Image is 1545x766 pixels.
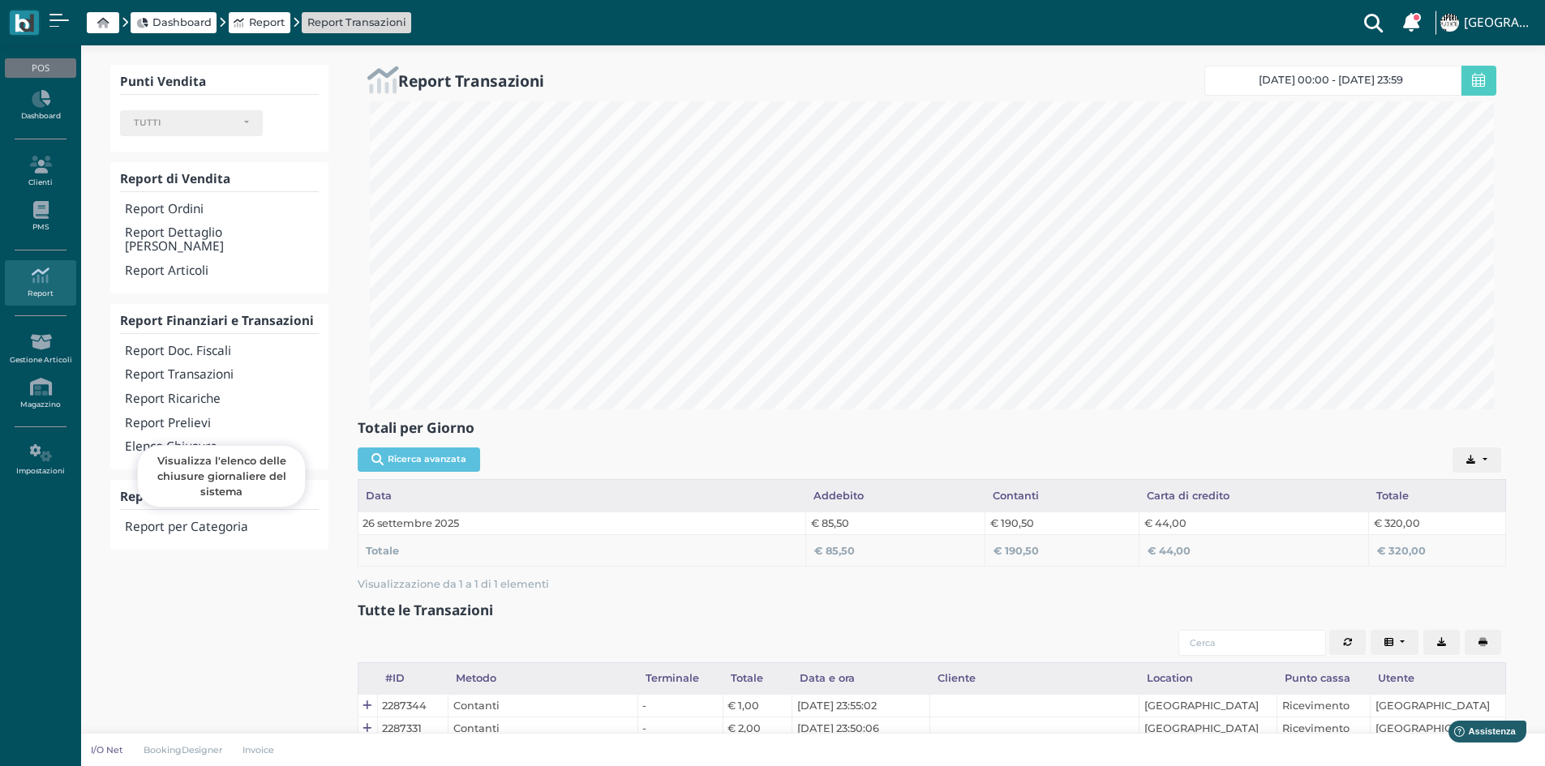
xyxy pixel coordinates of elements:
[358,573,549,595] span: Visualizzazione da 1 a 1 di 1 elementi
[125,520,318,534] h4: Report per Categoria
[1178,630,1326,656] input: Cerca
[792,663,930,694] div: Data e ora
[792,717,930,740] td: [DATE] 23:50:06
[358,511,805,534] td: 26 settembre 2025
[929,663,1139,694] div: Cliente
[120,170,230,187] b: Report di Vendita
[5,371,75,416] a: Magazzino
[125,226,318,254] h4: Report Dettaglio [PERSON_NAME]
[5,327,75,371] a: Gestione Articoli
[1371,717,1506,740] td: [GEOGRAPHIC_DATA]
[249,15,285,30] span: Report
[120,312,314,329] b: Report Finanziari e Transazioni
[234,15,285,30] a: Report
[806,480,985,511] div: Addebito
[814,543,977,558] div: € 85,50
[136,15,212,30] a: Dashboard
[120,73,206,90] b: Punti Vendita
[358,601,493,619] b: Tutte le Transazioni
[233,743,285,756] a: Invoice
[1277,663,1371,694] div: Punto cassa
[152,15,212,30] span: Dashboard
[1148,543,1361,558] div: € 44,00
[125,417,318,430] h4: Report Prelievi
[15,14,33,32] img: logo
[1139,480,1369,511] div: Carta di credito
[1329,630,1366,656] button: Aggiorna
[377,663,448,694] div: #ID
[377,695,448,717] td: 2287344
[125,344,318,358] h4: Report Doc. Fiscali
[307,15,406,30] a: Report Transazioni
[125,392,318,406] h4: Report Ricariche
[1371,630,1419,656] button: Columns
[366,543,797,558] div: Totale
[5,149,75,194] a: Clienti
[120,488,214,505] b: Report Speciali
[125,440,318,454] h4: Elenco Chiusure
[358,447,480,472] button: Ricerca avanzata
[985,480,1139,511] div: Contanti
[1371,663,1505,694] div: Utente
[1440,14,1458,32] img: ...
[985,511,1139,534] td: € 190,50
[125,264,318,278] h4: Report Articoli
[637,695,723,717] td: -
[1369,511,1506,534] td: € 320,00
[1423,630,1460,656] button: Export
[1139,663,1277,694] div: Location
[377,717,448,740] td: 2287331
[134,118,236,129] div: TUTTI
[637,717,723,740] td: -
[5,438,75,482] a: Impostazioni
[1369,480,1505,511] div: Totale
[1377,543,1498,558] div: € 320,00
[1371,695,1506,717] td: [GEOGRAPHIC_DATA]
[133,743,233,756] a: BookingDesigner
[358,418,474,437] b: Totali per Giorno
[1139,695,1277,717] td: [GEOGRAPHIC_DATA]
[1277,695,1371,717] td: Ricevimento
[48,13,107,25] span: Assistenza
[1438,3,1535,42] a: ... [GEOGRAPHIC_DATA]
[125,203,318,216] h4: Report Ordini
[448,717,637,740] td: Contanti
[1464,16,1535,30] h4: [GEOGRAPHIC_DATA]
[792,695,930,717] td: [DATE] 23:55:02
[723,695,792,717] td: € 1,00
[1139,717,1277,740] td: [GEOGRAPHIC_DATA]
[1259,74,1403,87] span: [DATE] 00:00 - [DATE] 23:59
[448,695,637,717] td: Contanti
[5,83,75,128] a: Dashboard
[806,511,985,534] td: € 85,50
[5,195,75,239] a: PMS
[1139,511,1369,534] td: € 44,00
[448,663,637,694] div: Metodo
[5,260,75,305] a: Report
[91,743,123,756] p: I/O Net
[994,543,1131,558] div: € 190,50
[723,717,792,740] td: € 2,00
[137,445,306,507] div: Visualizza l'elenco delle chiusure giornaliere del sistema
[1430,716,1531,752] iframe: Help widget launcher
[120,110,263,136] button: TUTTI
[723,663,792,694] div: Totale
[358,480,806,511] div: Data
[1277,717,1371,740] td: Ricevimento
[5,58,75,78] div: POS
[637,663,723,694] div: Terminale
[398,72,544,89] h2: Report Transazioni
[1371,630,1424,656] div: Colonne
[1453,447,1501,473] button: Export
[125,368,318,382] h4: Report Transazioni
